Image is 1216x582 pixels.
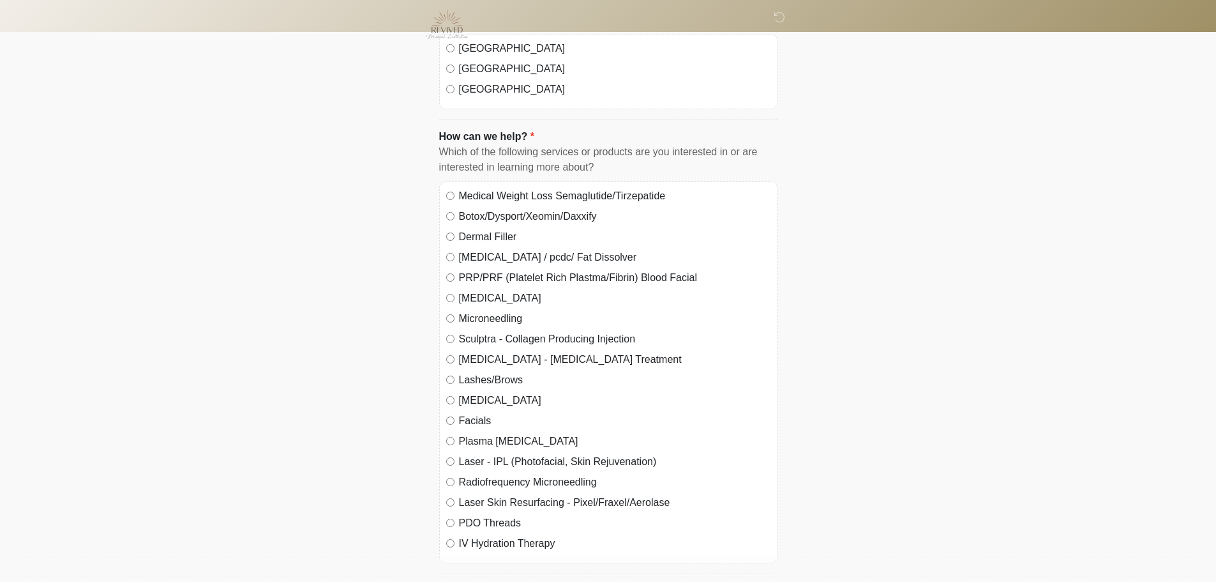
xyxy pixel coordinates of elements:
label: [GEOGRAPHIC_DATA] [459,41,770,56]
input: Sculptra - Collagen Producing Injection [446,335,454,343]
label: How can we help? [439,129,534,144]
input: Botox/Dysport/Xeomin/Daxxify [446,212,454,220]
input: [MEDICAL_DATA] [446,294,454,302]
input: PRP/PRF (Platelet Rich Plastma/Fibrin) Blood Facial [446,273,454,282]
label: Medical Weight Loss Semaglutide/Tirzepatide [459,188,770,204]
div: Which of the following services or products are you interested in or are interested in learning m... [439,144,777,175]
input: [MEDICAL_DATA] / pcdc/ Fat Dissolver [446,253,454,261]
label: Facials [459,413,770,429]
input: [MEDICAL_DATA] - [MEDICAL_DATA] Treatment [446,355,454,364]
input: Laser - IPL (Photofacial, Skin Rejuvenation) [446,457,454,466]
label: [MEDICAL_DATA] [459,393,770,408]
img: Revived Medical Aesthetics Logo [426,10,468,39]
input: Facials [446,417,454,425]
label: Dermal Filler [459,229,770,245]
input: [MEDICAL_DATA] [446,396,454,404]
label: Lashes/Brows [459,372,770,388]
input: IV Hydration Therapy [446,539,454,548]
label: Laser - IPL (Photofacial, Skin Rejuvenation) [459,454,770,470]
input: Laser Skin Resurfacing - Pixel/Fraxel/Aerolase [446,498,454,507]
label: PRP/PRF (Platelet Rich Plastma/Fibrin) Blood Facial [459,270,770,286]
input: Dermal Filler [446,233,454,241]
input: PDO Threads [446,519,454,527]
label: Botox/Dysport/Xeomin/Daxxify [459,209,770,224]
input: Plasma [MEDICAL_DATA] [446,437,454,445]
label: [MEDICAL_DATA] [459,291,770,306]
input: Microneedling [446,314,454,323]
label: PDO Threads [459,516,770,531]
label: Sculptra - Collagen Producing Injection [459,332,770,347]
input: [GEOGRAPHIC_DATA] [446,65,454,73]
label: [MEDICAL_DATA] - [MEDICAL_DATA] Treatment [459,352,770,367]
input: Medical Weight Loss Semaglutide/Tirzepatide [446,192,454,200]
input: [GEOGRAPHIC_DATA] [446,85,454,93]
label: [GEOGRAPHIC_DATA] [459,82,770,97]
label: Laser Skin Resurfacing - Pixel/Fraxel/Aerolase [459,495,770,510]
label: Radiofrequency Microneedling [459,475,770,490]
label: Plasma [MEDICAL_DATA] [459,434,770,449]
label: [GEOGRAPHIC_DATA] [459,61,770,77]
input: Radiofrequency Microneedling [446,478,454,486]
label: Microneedling [459,311,770,326]
label: IV Hydration Therapy [459,536,770,551]
input: Lashes/Brows [446,376,454,384]
label: [MEDICAL_DATA] / pcdc/ Fat Dissolver [459,250,770,265]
